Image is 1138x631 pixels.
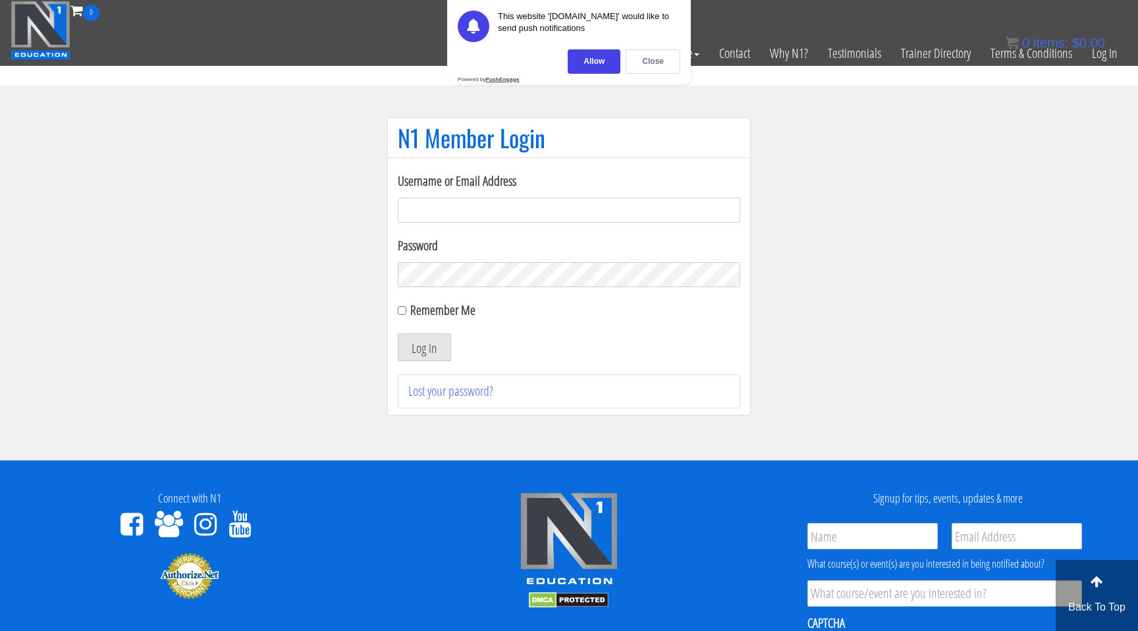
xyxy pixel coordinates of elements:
[498,11,680,42] div: This website '[DOMAIN_NAME]' would like to send push notifications
[1072,36,1079,50] span: $
[408,382,493,400] a: Lost your password?
[568,49,620,74] div: Allow
[709,21,760,86] a: Contact
[458,76,520,82] div: Powered by
[520,492,618,590] img: n1-edu-logo
[410,301,475,319] label: Remember Me
[807,580,1082,607] input: What course/event are you interested in?
[10,492,369,505] h4: Connect with N1
[807,556,1082,572] div: What course(s) or event(s) are you interested in being notified about?
[626,49,680,74] div: Close
[891,21,981,86] a: Trainer Directory
[981,21,1082,86] a: Terms & Conditions
[485,76,519,82] strong: PushEngage
[1006,36,1105,50] a: 0 items: $0.00
[1056,599,1138,615] p: Back To Top
[398,124,740,151] h1: N1 Member Login
[1072,36,1105,50] bdi: 0.00
[11,1,70,60] img: n1-education
[807,523,938,549] input: Name
[160,552,219,599] img: Authorize.Net Merchant - Click to Verify
[398,333,451,361] button: Log In
[769,492,1128,505] h4: Signup for tips, events, updates & more
[818,21,891,86] a: Testimonials
[1022,36,1029,50] span: 0
[398,171,740,191] label: Username or Email Address
[398,236,740,256] label: Password
[760,21,818,86] a: Why N1?
[1082,21,1127,86] a: Log In
[83,5,99,21] span: 0
[1033,36,1068,50] span: items:
[529,592,609,608] img: DMCA.com Protection Status
[1006,36,1019,49] img: icon11.png
[70,1,99,19] a: 0
[952,523,1082,549] input: Email Address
